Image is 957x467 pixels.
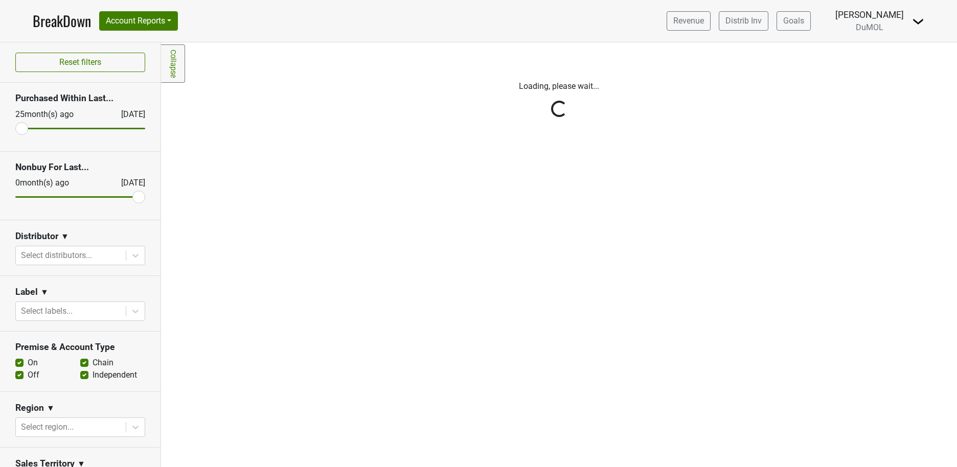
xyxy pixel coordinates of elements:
a: Revenue [667,11,711,31]
a: Collapse [161,44,185,83]
div: [PERSON_NAME] [835,8,904,21]
a: Goals [777,11,811,31]
a: Distrib Inv [719,11,768,31]
img: Dropdown Menu [912,15,924,28]
span: DuMOL [856,22,883,32]
button: Account Reports [99,11,178,31]
p: Loading, please wait... [276,80,843,92]
a: BreakDown [33,10,91,32]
